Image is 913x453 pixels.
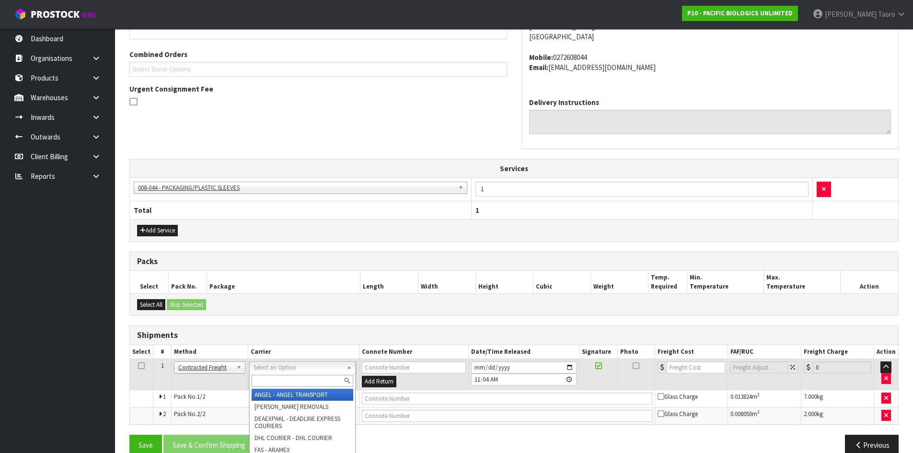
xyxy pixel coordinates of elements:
[137,331,891,340] h3: Shipments
[874,345,898,359] th: Action
[591,271,648,293] th: Weight
[418,271,475,293] th: Width
[163,393,166,401] span: 1
[252,432,353,444] li: DHL COURIER - DHL COURIER
[801,407,874,424] td: kg
[197,393,205,401] span: 1/2
[687,9,793,17] strong: P10 - PACIFIC BIOLOGICS UNLIMITED
[728,345,801,359] th: FAF/RUC
[475,206,479,215] span: 1
[252,401,353,413] li: [PERSON_NAME] REMOVALS
[252,389,353,401] li: ANGEL - ANGEL TRANSPORT
[804,410,817,418] span: 2.000
[804,393,817,401] span: 7.000
[161,361,164,370] span: 1
[813,361,871,373] input: Freight Charge
[658,393,698,401] span: Glass Charge
[130,271,168,293] th: Select
[137,257,891,266] h3: Packs
[362,393,652,405] input: Connote Number
[137,225,178,236] button: Add Service
[533,271,591,293] th: Cubic
[153,345,172,359] th: #
[31,8,80,21] span: ProStock
[878,10,895,19] span: Taoro
[138,182,454,194] span: 008-044 - PACKAGING/PLASTIC SLEEVES
[178,362,232,373] span: Contracted Freight
[163,410,166,418] span: 2
[529,52,891,73] address: 0272608044 [EMAIL_ADDRESS][DOMAIN_NAME]
[841,271,898,293] th: Action
[801,345,874,359] th: Freight Charge
[648,271,687,293] th: Temp. Required
[468,345,579,359] th: Date/Time Released
[14,8,26,20] img: cube-alt.png
[207,271,360,293] th: Package
[529,63,548,72] strong: email
[687,271,763,293] th: Min. Temperature
[801,390,874,407] td: kg
[728,390,801,407] td: m
[757,392,760,398] sup: 3
[129,84,213,94] label: Urgent Consignment Fee
[252,413,353,432] li: DEAEXPAKL - DEADLINE EXPRESS COURIERS
[167,299,206,311] button: Ship Selected
[362,410,652,422] input: Connote Number
[129,49,187,59] label: Combined Orders
[168,271,207,293] th: Pack No.
[529,97,599,107] label: Delivery Instructions
[728,407,801,424] td: m
[172,390,359,407] td: Pack No.
[825,10,877,19] span: [PERSON_NAME]
[130,160,898,178] th: Services
[730,393,752,401] span: 0.013824
[475,271,533,293] th: Height
[362,361,466,373] input: Connote Number
[137,299,165,311] button: Select All
[130,201,471,219] th: Total
[529,53,553,62] strong: mobile
[254,362,343,373] span: Select an Option
[730,361,788,373] input: Freight Adjustment
[359,345,468,359] th: Connote Number
[579,345,617,359] th: Signature
[730,410,752,418] span: 0.008050
[658,410,698,418] span: Glass Charge
[172,345,248,359] th: Method
[248,345,359,359] th: Carrier
[763,271,840,293] th: Max. Temperature
[757,409,760,415] sup: 3
[81,11,96,20] small: WMS
[360,271,418,293] th: Length
[197,410,205,418] span: 2/2
[130,345,153,359] th: Select
[617,345,655,359] th: Photo
[667,361,725,373] input: Freight Cost
[362,376,396,387] button: Add Return
[682,6,798,21] a: P10 - PACIFIC BIOLOGICS UNLIMITED
[172,407,359,424] td: Pack No.
[655,345,728,359] th: Freight Cost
